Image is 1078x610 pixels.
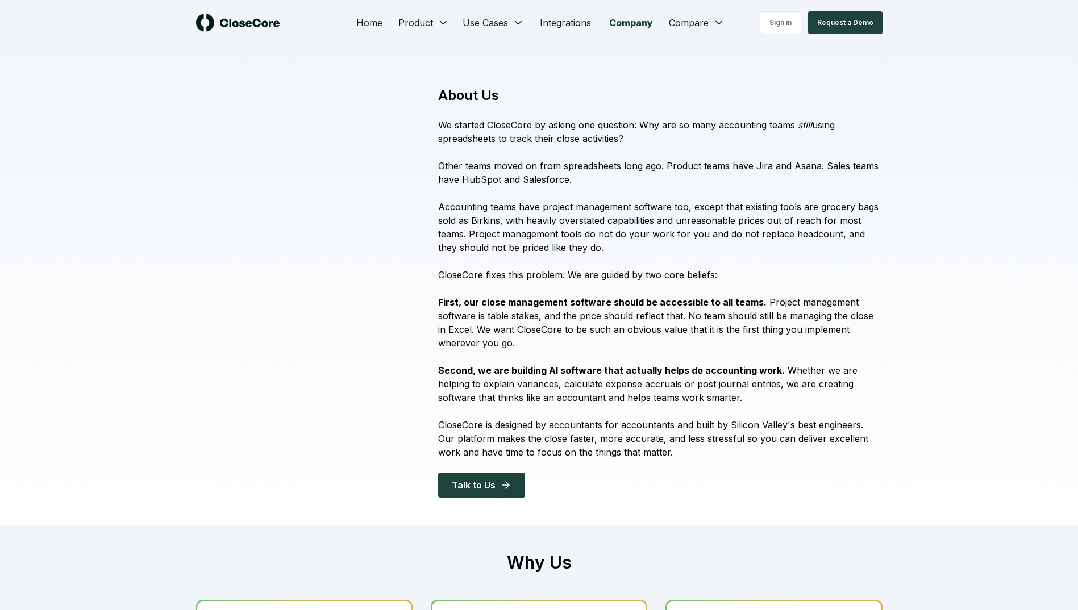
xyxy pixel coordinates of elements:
[438,473,525,498] button: Talk to Us
[438,296,767,308] strong: First, our close management software should be accessible to all teams.
[438,365,785,376] strong: Second, we are building AI software that actually helps do accounting work.
[438,295,882,350] p: Project management software is table stakes, and the price should reflect that. No team should st...
[398,16,433,30] span: Product
[600,11,662,34] a: Company
[669,16,709,30] span: Compare
[438,118,882,145] p: We started CloseCore by asking one question: Why are so many accounting teams using spreadsheets ...
[438,364,882,404] p: Whether we are helping to explain variances, calculate expense accruals or post journal entries, ...
[438,200,882,254] p: Accounting teams have project management software too, except that existing tools are grocery bag...
[760,11,801,34] a: Sign in
[798,119,812,131] i: still
[463,16,508,30] span: Use Cases
[438,268,882,282] p: CloseCore fixes this problem. We are guided by two core beliefs:
[347,11,392,34] a: Home
[438,86,882,105] h1: About Us
[196,14,280,32] img: logo
[808,11,883,34] button: Request a Demo
[456,11,531,34] button: Use Cases
[438,159,882,186] p: Other teams moved on from spreadsheets long ago. Product teams have Jira and Asana. Sales teams h...
[392,11,456,34] button: Product
[438,418,882,459] p: CloseCore is designed by accountants for accountants and built by Silicon Valley's best engineers...
[531,11,600,34] a: Integrations
[662,11,731,34] button: Compare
